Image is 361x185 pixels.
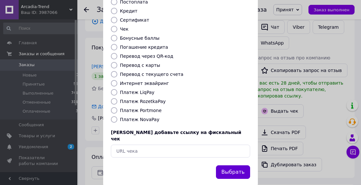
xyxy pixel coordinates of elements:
[120,99,166,104] label: Платеж RozetkaPay
[120,63,160,68] label: Перевод с карты
[120,17,149,23] label: Сертификат
[216,165,250,179] button: Выбрать
[120,81,169,86] label: Интернет эквайринг
[120,108,161,113] label: Платеж Portmone
[120,45,168,50] label: Погашение кредита
[120,72,183,77] label: Перевод с текущего счета
[120,90,154,95] label: Платеж LiqPay
[111,145,250,158] input: URL чека
[111,130,241,141] span: [PERSON_NAME] добавьте ссылку на фискальный чек
[120,26,129,32] label: Чек
[120,8,137,14] label: Кредит
[120,117,159,122] label: Платеж NovaPay
[120,54,173,59] label: Перевод через QR-код
[120,36,160,41] label: Бонусные баллы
